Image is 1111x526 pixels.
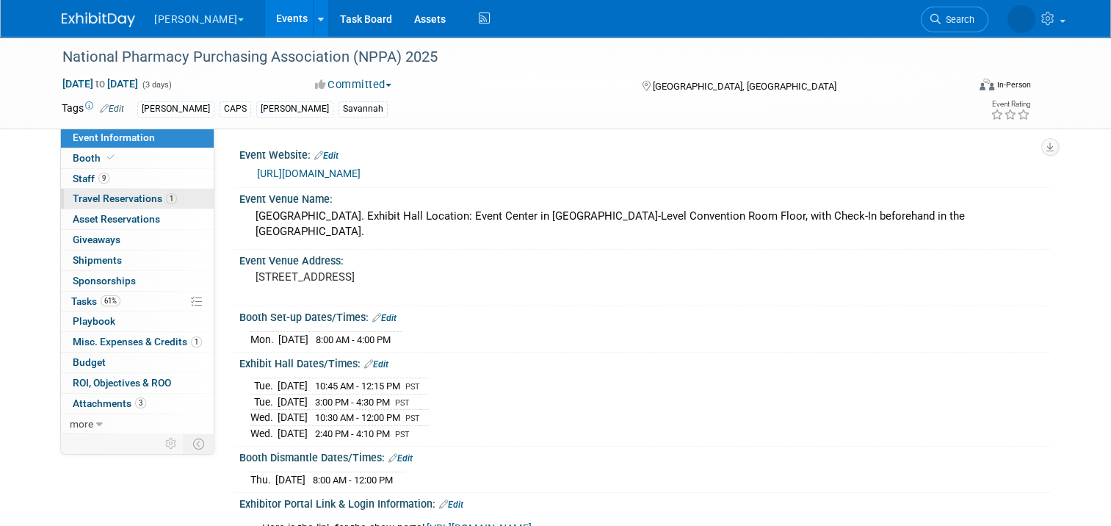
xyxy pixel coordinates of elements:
a: Budget [61,353,214,372]
span: Giveaways [73,234,120,245]
a: Staff9 [61,169,214,189]
div: [GEOGRAPHIC_DATA]. Exhibit Hall Location: Event Center in [GEOGRAPHIC_DATA]-Level Convention Room... [250,205,1038,244]
td: Tue. [250,378,278,394]
td: Thu. [250,472,275,487]
td: [DATE] [278,378,308,394]
a: Asset Reservations [61,209,214,229]
span: more [70,418,93,430]
span: PST [405,414,420,423]
span: ROI, Objectives & ROO [73,377,171,389]
img: Savannah Jones [1007,5,1035,33]
td: [DATE] [278,425,308,441]
span: 10:45 AM - 12:15 PM [315,381,400,392]
pre: [STREET_ADDRESS] [256,270,561,284]
span: Search [941,14,974,25]
div: [PERSON_NAME] [137,101,214,117]
a: Event Information [61,128,214,148]
a: Edit [100,104,124,114]
span: 1 [191,336,202,347]
span: PST [405,382,420,392]
div: Exhibit Hall Dates/Times: [239,353,1049,372]
td: Tue. [250,394,278,410]
a: Travel Reservations1 [61,189,214,209]
td: Mon. [250,331,278,347]
a: Edit [439,500,463,510]
span: Shipments [73,254,122,266]
a: Sponsorships [61,271,214,291]
a: Booth [61,148,214,168]
span: Asset Reservations [73,213,160,225]
a: Search [921,7,988,32]
span: (3 days) [141,80,172,90]
td: [DATE] [278,410,308,426]
span: Misc. Expenses & Credits [73,336,202,347]
a: ROI, Objectives & ROO [61,373,214,393]
button: Committed [310,77,397,93]
span: 2:40 PM - 4:10 PM [315,428,390,439]
a: Playbook [61,311,214,331]
div: Event Venue Address: [239,250,1049,268]
img: ExhibitDay [62,12,135,27]
span: 8:00 AM - 4:00 PM [316,334,391,345]
span: 1 [166,193,177,204]
span: Event Information [73,131,155,143]
a: more [61,414,214,434]
span: 3 [135,397,146,408]
a: Attachments3 [61,394,214,414]
span: 3:00 PM - 4:30 PM [315,397,390,408]
td: [DATE] [278,331,308,347]
td: Toggle Event Tabs [184,434,214,453]
a: Edit [364,359,388,370]
td: [DATE] [278,394,308,410]
span: PST [395,430,410,439]
a: [URL][DOMAIN_NAME] [257,167,361,179]
td: [DATE] [275,472,305,487]
span: 61% [101,295,120,306]
div: Savannah [339,101,388,117]
a: Tasks61% [61,292,214,311]
span: Staff [73,173,109,184]
div: Event Website: [239,144,1049,163]
span: Travel Reservations [73,192,177,204]
a: Edit [314,151,339,161]
td: Wed. [250,425,278,441]
a: Giveaways [61,230,214,250]
i: Booth reservation complete [107,154,115,162]
a: Edit [372,313,397,323]
span: Tasks [71,295,120,307]
span: [GEOGRAPHIC_DATA], [GEOGRAPHIC_DATA] [653,81,836,92]
span: [DATE] [DATE] [62,77,139,90]
div: CAPS [220,101,251,117]
td: Wed. [250,410,278,426]
div: Booth Set-up Dates/Times: [239,306,1049,325]
span: to [93,78,107,90]
span: Playbook [73,315,115,327]
td: Personalize Event Tab Strip [159,434,184,453]
span: 10:30 AM - 12:00 PM [315,412,400,423]
div: Event Venue Name: [239,188,1049,206]
img: Format-Inperson.png [980,79,994,90]
div: In-Person [996,79,1031,90]
span: PST [395,398,410,408]
span: 9 [98,173,109,184]
span: 8:00 AM - 12:00 PM [313,475,393,486]
div: National Pharmacy Purchasing Association (NPPA) 2025 [57,44,949,71]
span: Budget [73,356,106,368]
td: Tags [62,101,124,118]
span: Attachments [73,397,146,409]
a: Misc. Expenses & Credits1 [61,332,214,352]
div: [PERSON_NAME] [256,101,333,117]
div: Booth Dismantle Dates/Times: [239,447,1049,466]
a: Shipments [61,251,214,270]
span: Sponsorships [73,275,136,287]
div: Event Rating [991,101,1030,108]
a: Edit [388,453,413,464]
div: Event Format [888,76,1031,98]
div: Exhibitor Portal Link & Login Information: [239,493,1049,512]
span: Booth [73,152,117,164]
